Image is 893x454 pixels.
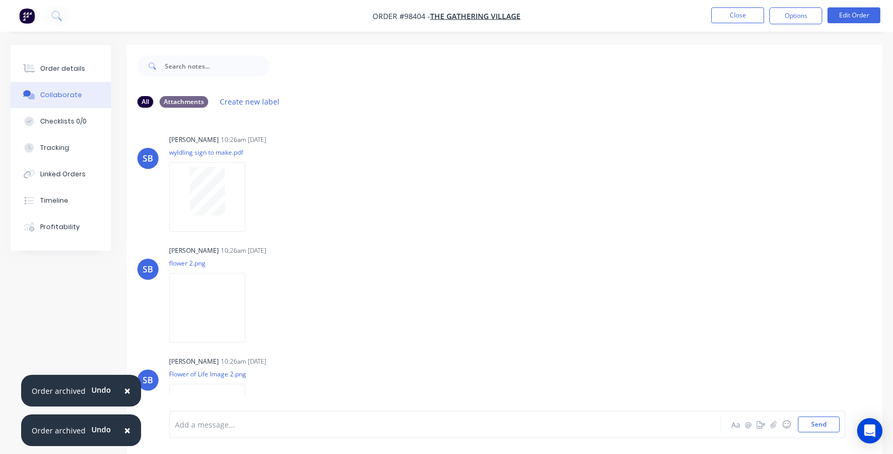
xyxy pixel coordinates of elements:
[857,418,882,443] div: Open Intercom Messenger
[114,378,141,403] button: Close
[124,423,131,438] span: ×
[11,214,111,240] button: Profitability
[86,382,117,398] button: Undo
[769,7,822,24] button: Options
[169,370,256,379] p: Flower of Life Image 2.png
[40,117,87,126] div: Checklists 0/0
[137,96,153,108] div: All
[169,148,256,157] p: wyldling sign to make.pdf
[11,108,111,135] button: Checklists 0/0
[40,196,68,205] div: Timeline
[160,96,208,108] div: Attachments
[11,82,111,108] button: Collaborate
[143,374,153,386] div: SB
[221,357,266,366] div: 10:26am [DATE]
[40,143,69,153] div: Tracking
[40,90,82,100] div: Collaborate
[221,246,266,256] div: 10:26am [DATE]
[40,222,80,232] div: Profitability
[143,263,153,276] div: SB
[32,385,86,396] div: Order archived
[169,357,219,366] div: [PERSON_NAME]
[169,259,256,268] p: flower 2.png
[430,11,520,21] a: The Gathering Village
[32,425,86,436] div: Order archived
[780,418,793,431] button: ☺
[11,55,111,82] button: Order details
[143,152,153,165] div: SB
[114,418,141,443] button: Close
[798,417,840,432] button: Send
[827,7,880,23] button: Edit Order
[40,169,86,179] div: Linked Orders
[11,135,111,161] button: Tracking
[40,64,85,73] div: Order details
[373,11,430,21] span: Order #98404 -
[169,135,219,145] div: [PERSON_NAME]
[742,418,755,431] button: @
[169,246,219,256] div: [PERSON_NAME]
[711,7,764,23] button: Close
[11,187,111,214] button: Timeline
[124,383,131,398] span: ×
[86,421,117,437] button: Undo
[215,94,285,109] button: Create new label
[19,8,35,24] img: Factory
[729,418,742,431] button: Aa
[221,135,266,145] div: 10:26am [DATE]
[11,161,111,187] button: Linked Orders
[165,55,269,77] input: Search notes...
